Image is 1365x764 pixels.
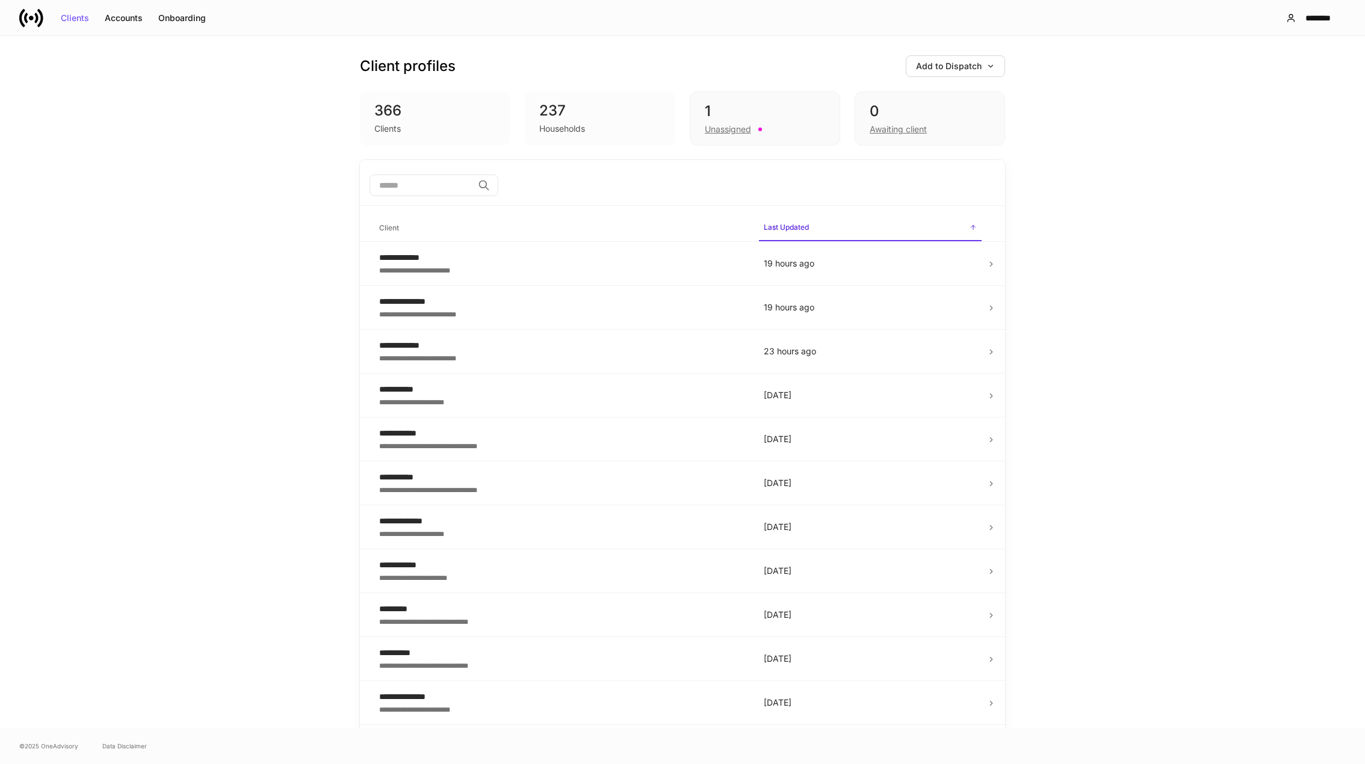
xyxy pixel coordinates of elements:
[764,257,977,270] p: 19 hours ago
[764,609,977,621] p: [DATE]
[705,102,825,121] div: 1
[97,8,150,28] button: Accounts
[374,216,749,241] span: Client
[916,62,995,70] div: Add to Dispatch
[764,653,977,665] p: [DATE]
[759,215,982,241] span: Last Updated
[105,14,143,22] div: Accounts
[705,123,751,135] div: Unassigned
[764,221,809,233] h6: Last Updated
[360,57,456,76] h3: Client profiles
[61,14,89,22] div: Clients
[764,301,977,313] p: 19 hours ago
[19,741,78,751] span: © 2025 OneAdvisory
[53,8,97,28] button: Clients
[906,55,1005,77] button: Add to Dispatch
[158,14,206,22] div: Onboarding
[379,222,399,233] h6: Client
[374,101,496,120] div: 366
[539,101,661,120] div: 237
[764,521,977,533] p: [DATE]
[764,389,977,401] p: [DATE]
[150,8,214,28] button: Onboarding
[764,433,977,445] p: [DATE]
[374,123,401,135] div: Clients
[102,741,147,751] a: Data Disclaimer
[539,123,585,135] div: Households
[764,565,977,577] p: [DATE]
[690,91,840,146] div: 1Unassigned
[764,345,977,357] p: 23 hours ago
[764,697,977,709] p: [DATE]
[870,123,927,135] div: Awaiting client
[870,102,990,121] div: 0
[855,91,1005,146] div: 0Awaiting client
[764,477,977,489] p: [DATE]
